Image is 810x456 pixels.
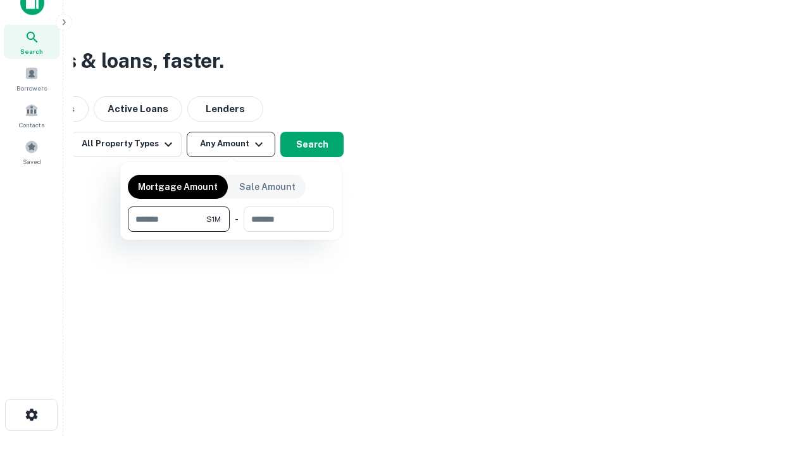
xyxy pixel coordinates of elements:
[747,355,810,415] iframe: Chat Widget
[138,180,218,194] p: Mortgage Amount
[235,206,239,232] div: -
[206,213,221,225] span: $1M
[239,180,296,194] p: Sale Amount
